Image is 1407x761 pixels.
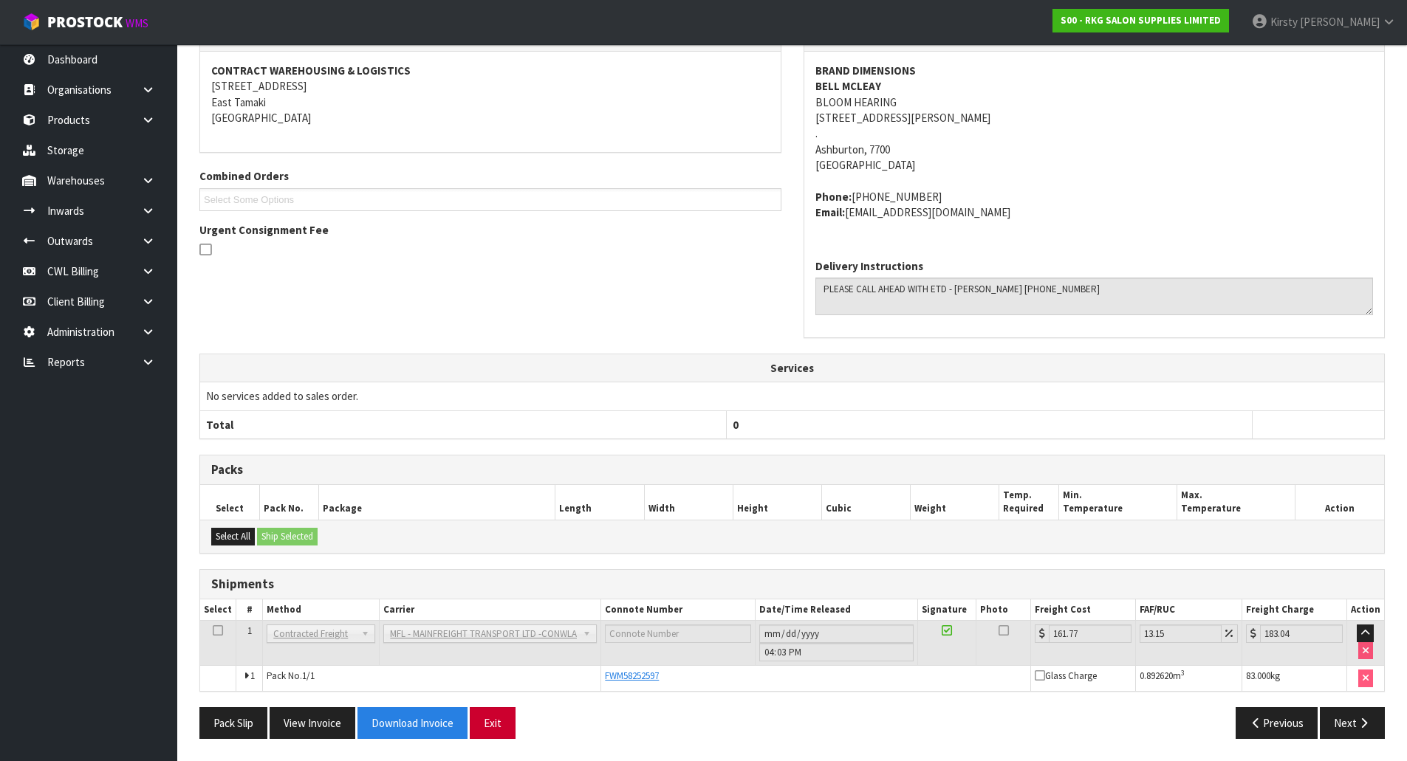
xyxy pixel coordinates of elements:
[199,10,1385,750] span: Ship
[390,625,577,643] span: MFL - MAINFREIGHT TRANSPORT LTD -CONWLA
[1300,15,1380,29] span: [PERSON_NAME]
[199,222,329,238] label: Urgent Consignment Fee
[22,13,41,31] img: cube-alt.png
[1049,624,1132,643] input: Freight Cost
[815,205,845,219] strong: email
[1236,707,1318,739] button: Previous
[200,599,236,621] th: Select
[200,382,1384,410] td: No services added to sales order.
[605,624,751,643] input: Connote Number
[302,669,315,682] span: 1/1
[1242,666,1347,691] td: kg
[918,599,976,621] th: Signature
[644,485,733,520] th: Width
[1346,599,1384,621] th: Action
[555,485,644,520] th: Length
[211,577,1373,591] h3: Shipments
[257,528,318,545] button: Ship Selected
[1295,485,1384,520] th: Action
[263,666,601,691] td: Pack No.
[976,599,1031,621] th: Photo
[1058,485,1177,520] th: Min. Temperature
[318,485,555,520] th: Package
[815,63,916,78] strong: BRAND DIMENSIONS
[1135,599,1242,621] th: FAF/RUC
[357,707,468,739] button: Download Invoice
[236,599,263,621] th: #
[211,63,770,126] address: [STREET_ADDRESS] East Tamaki [GEOGRAPHIC_DATA]
[250,669,255,682] span: 1
[605,669,659,682] a: FWM58252597
[1177,485,1295,520] th: Max. Temperature
[47,13,123,32] span: ProStock
[822,485,911,520] th: Cubic
[200,485,259,520] th: Select
[263,599,380,621] th: Method
[756,599,918,621] th: Date/Time Released
[270,707,355,739] button: View Invoice
[1140,624,1222,643] input: Freight Adjustment
[470,707,516,739] button: Exit
[259,485,318,520] th: Pack No.
[211,463,1373,477] h3: Packs
[199,707,267,739] button: Pack Slip
[273,625,355,643] span: Contracted Freight
[1270,15,1298,29] span: Kirsty
[1135,666,1242,691] td: m
[200,354,1384,382] th: Services
[1260,624,1343,643] input: Freight Charge
[815,189,1374,221] address: [PHONE_NUMBER] [EMAIL_ADDRESS][DOMAIN_NAME]
[247,624,252,637] span: 1
[1242,599,1347,621] th: Freight Charge
[999,485,1058,520] th: Temp. Required
[1035,669,1097,682] span: Glass Charge
[1246,669,1270,682] span: 83.000
[815,79,881,93] strong: BELL MCLEAY
[211,528,255,545] button: Select All
[200,410,726,438] th: Total
[601,599,756,621] th: Connote Number
[211,63,411,78] strong: CONTRACT WAREHOUSING & LOGISTICS
[733,485,821,520] th: Height
[1052,9,1229,32] a: S00 - RKG SALON SUPPLIES LIMITED
[815,258,923,274] label: Delivery Instructions
[380,599,601,621] th: Carrier
[815,190,852,204] strong: phone
[733,418,739,432] span: 0
[1181,668,1185,678] sup: 3
[1140,669,1173,682] span: 0.892620
[911,485,999,520] th: Weight
[199,168,289,184] label: Combined Orders
[1061,14,1221,27] strong: S00 - RKG SALON SUPPLIES LIMITED
[126,16,148,30] small: WMS
[1320,707,1385,739] button: Next
[1031,599,1136,621] th: Freight Cost
[815,63,1374,173] address: BLOOM HEARING [STREET_ADDRESS][PERSON_NAME] . Ashburton, 7700 [GEOGRAPHIC_DATA]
